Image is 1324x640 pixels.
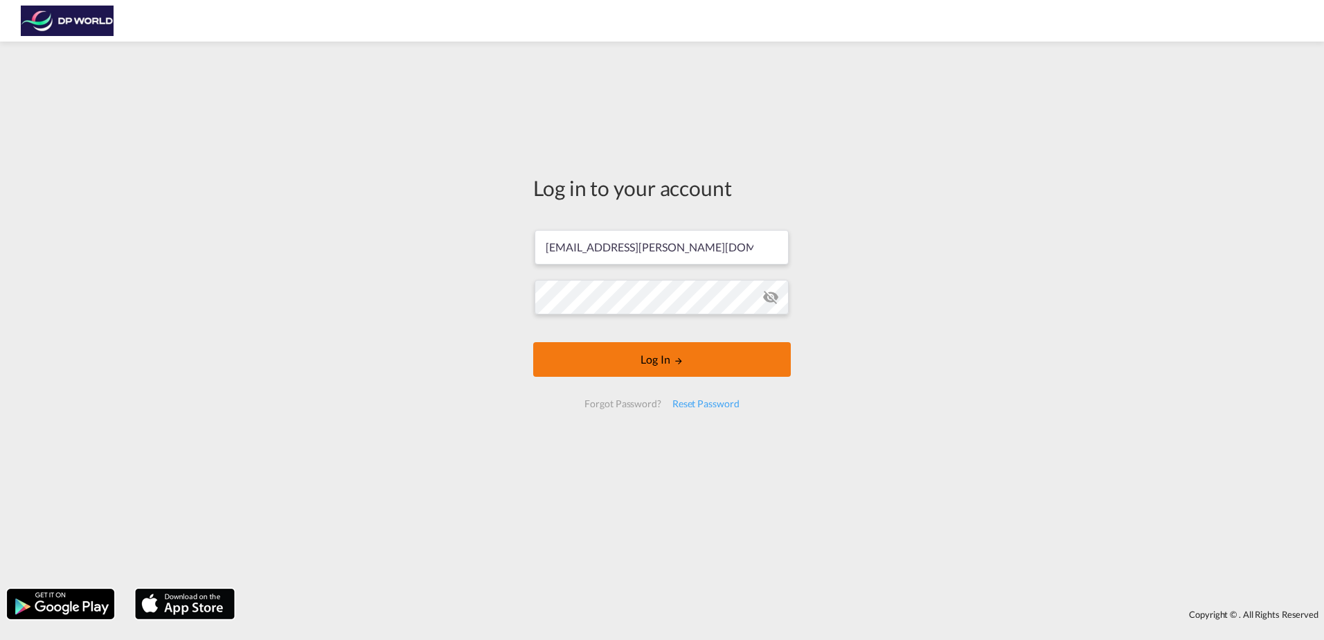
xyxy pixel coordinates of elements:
[535,230,789,265] input: Enter email/phone number
[533,342,791,377] button: LOGIN
[762,289,779,305] md-icon: icon-eye-off
[242,603,1324,626] div: Copyright © . All Rights Reserved
[21,6,114,37] img: c08ca190194411f088ed0f3ba295208c.png
[579,391,666,416] div: Forgot Password?
[533,173,791,202] div: Log in to your account
[6,587,116,621] img: google.png
[667,391,745,416] div: Reset Password
[134,587,236,621] img: apple.png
